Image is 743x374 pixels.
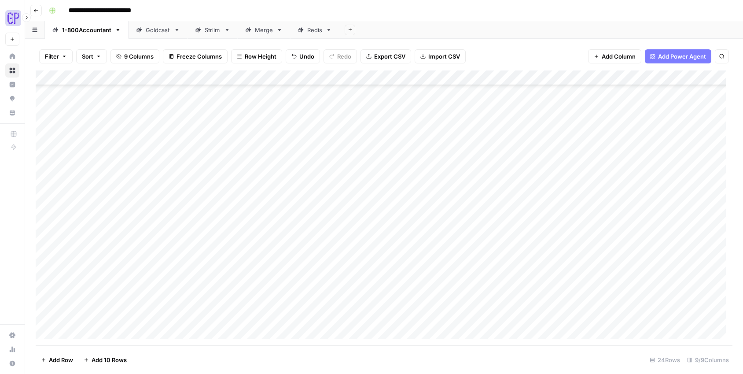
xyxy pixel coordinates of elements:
button: Add Column [588,49,641,63]
div: 1-800Accountant [62,26,111,34]
div: Goldcast [146,26,170,34]
span: Add Power Agent [658,52,706,61]
button: Redo [324,49,357,63]
button: 9 Columns [110,49,159,63]
button: Add 10 Rows [78,353,132,367]
a: Merge [238,21,290,39]
span: Export CSV [374,52,405,61]
a: 1-800Accountant [45,21,129,39]
button: Add Row [36,353,78,367]
button: Filter [39,49,73,63]
a: Goldcast [129,21,188,39]
span: Add Column [602,52,636,61]
button: Freeze Columns [163,49,228,63]
a: Your Data [5,106,19,120]
button: Sort [76,49,107,63]
button: Help + Support [5,356,19,370]
img: Growth Plays Logo [5,10,21,26]
button: Row Height [231,49,282,63]
div: Striim [205,26,221,34]
button: Export CSV [360,49,411,63]
div: Merge [255,26,273,34]
span: Import CSV [428,52,460,61]
a: Browse [5,63,19,78]
span: Add Row [49,355,73,364]
a: Opportunities [5,92,19,106]
button: Add Power Agent [645,49,711,63]
span: Freeze Columns [177,52,222,61]
span: Redo [337,52,351,61]
button: Undo [286,49,320,63]
div: 24 Rows [646,353,684,367]
button: Import CSV [415,49,466,63]
a: Redis [290,21,339,39]
a: Settings [5,328,19,342]
span: Filter [45,52,59,61]
a: Usage [5,342,19,356]
div: Redis [307,26,322,34]
a: Striim [188,21,238,39]
span: Undo [299,52,314,61]
button: Workspace: Growth Plays [5,7,19,29]
a: Insights [5,78,19,92]
span: Row Height [245,52,276,61]
span: 9 Columns [124,52,154,61]
span: Add 10 Rows [92,355,127,364]
div: 9/9 Columns [684,353,732,367]
a: Home [5,49,19,63]
span: Sort [82,52,93,61]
